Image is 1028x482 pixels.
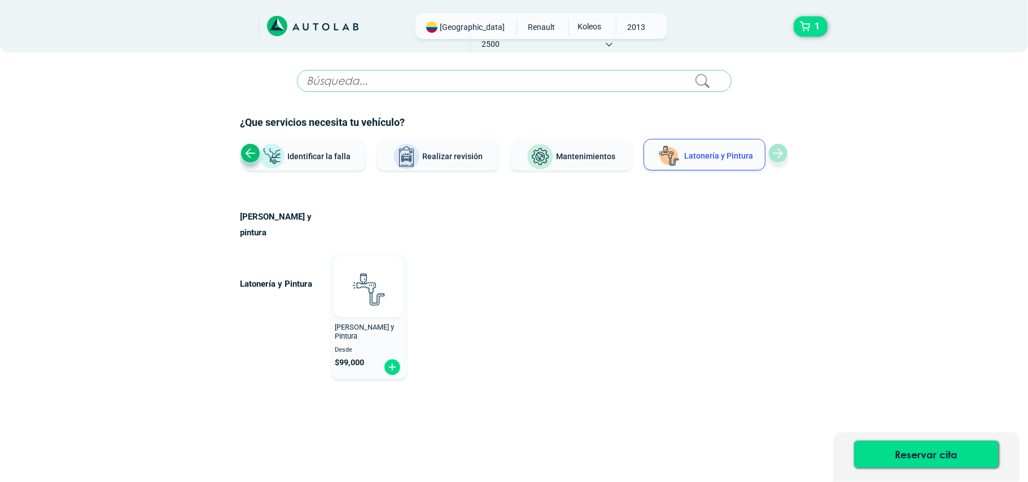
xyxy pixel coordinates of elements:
span: Identificar la falla [288,151,351,160]
div: Previous slide [240,143,260,163]
span: [PERSON_NAME] y Pintura [335,323,395,341]
img: Latonería y Pintura [655,143,683,170]
button: 1 [794,16,828,37]
span: Realizar revisión [422,152,483,161]
h2: ¿Que servicios necesita tu vehículo? [240,115,788,130]
span: 2500 [471,36,511,52]
span: 2013 [616,19,657,36]
img: Mantenimientos [527,143,554,170]
span: Desde [335,347,403,354]
button: Identificar la falla [244,139,366,170]
span: $ 99,000 [335,358,365,367]
img: AD0BCuuxAAAAAElFTkSuQmCC [352,258,386,292]
button: Latonería y Pintura [644,139,765,170]
img: latoneria_y_pintura-v3.svg [344,264,393,314]
input: Búsqueda... [297,70,732,92]
span: 1 [812,17,823,36]
span: KOLEOS [569,19,609,34]
p: Latonería y Pintura [240,276,328,292]
img: Flag of COLOMBIA [426,21,438,33]
button: Reservar cita [854,441,999,468]
button: Mantenimientos [510,139,632,170]
img: fi_plus-circle2.svg [383,358,401,376]
p: [PERSON_NAME] y pintura [240,209,328,240]
img: Identificar la falla [259,143,286,170]
button: [PERSON_NAME] y Pintura Desde $99,000 [331,253,407,379]
span: RENAULT [522,19,562,36]
span: [GEOGRAPHIC_DATA] [440,21,505,33]
button: Realizar revisión [377,139,499,170]
img: Realizar revisión [393,143,420,170]
span: Latonería y Pintura [685,151,754,160]
span: Mantenimientos [556,152,615,161]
